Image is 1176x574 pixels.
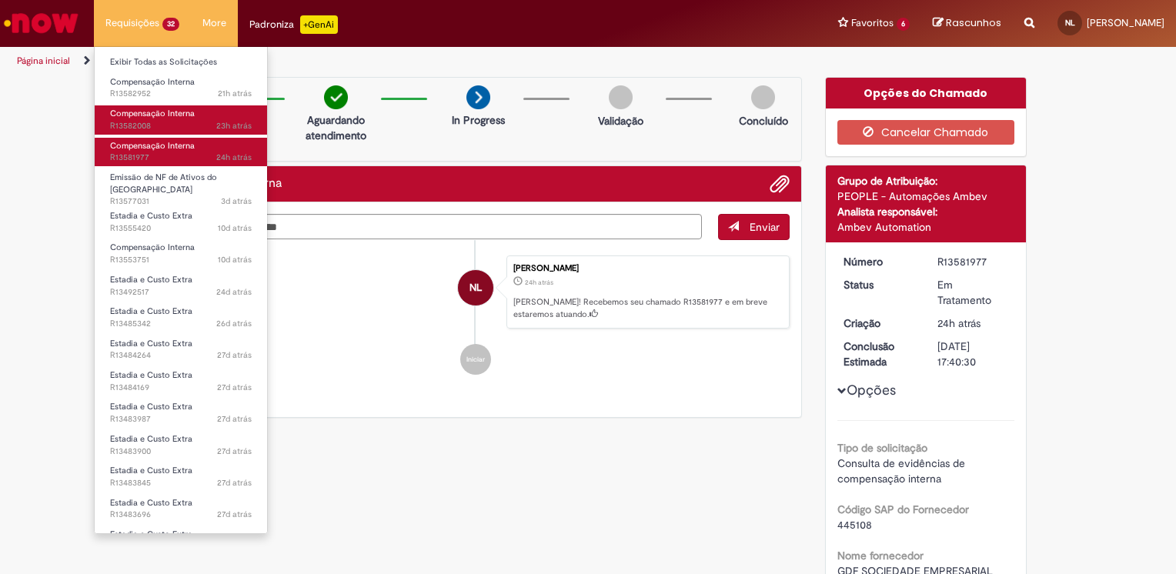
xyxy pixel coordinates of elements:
div: [PERSON_NAME] [513,264,781,273]
ul: Trilhas de página [12,47,773,75]
span: NL [469,269,482,306]
a: Aberto R13577031 : Emissão de NF de Ativos do ASVD [95,169,267,202]
span: 24h atrás [525,278,553,287]
time: 05/09/2025 11:07:14 [217,349,252,361]
span: Estadia e Custo Extra [110,338,192,349]
span: 6 [897,18,910,31]
span: [PERSON_NAME] [1087,16,1164,29]
span: R13484264 [110,349,252,362]
p: Validação [598,113,643,128]
a: Aberto R13582008 : Compensação Interna [95,105,267,134]
ul: Requisições [94,46,268,534]
img: img-circle-grey.png [609,85,633,109]
span: 27d atrás [217,413,252,425]
dt: Número [832,254,927,269]
span: Estadia e Custo Extra [110,529,192,540]
dt: Conclusão Estimada [832,339,927,369]
dt: Criação [832,315,927,331]
span: R13484169 [110,382,252,394]
img: arrow-next.png [466,85,490,109]
time: 22/09/2025 14:10:55 [218,222,252,234]
a: Aberto R13582952 : Compensação Interna [95,74,267,102]
ul: Histórico de tíquete [162,240,790,391]
time: 22/09/2025 09:08:08 [218,254,252,265]
span: R13581977 [110,152,252,164]
a: Exibir Todas as Solicitações [95,54,267,71]
img: check-circle-green.png [324,85,348,109]
span: Compensação Interna [110,140,195,152]
time: 30/09/2025 14:40:20 [525,278,553,287]
span: R13483696 [110,509,252,521]
a: Aberto R13483614 : Estadia e Custo Extra [95,526,267,555]
div: R13581977 [937,254,1009,269]
a: Aberto R13484264 : Estadia e Custo Extra [95,335,267,364]
span: Estadia e Custo Extra [110,210,192,222]
time: 05/09/2025 09:30:41 [217,509,252,520]
div: Grupo de Atribuição: [837,173,1015,189]
span: Estadia e Custo Extra [110,497,192,509]
span: 3d atrás [221,195,252,207]
p: [PERSON_NAME]! Recebemos seu chamado R13581977 e em breve estaremos atuando. [513,296,781,320]
span: 26d atrás [216,318,252,329]
span: Estadia e Custo Extra [110,465,192,476]
div: PEOPLE - Automações Ambev [837,189,1015,204]
span: Estadia e Custo Extra [110,433,192,445]
span: R13483900 [110,446,252,458]
b: Tipo de solicitação [837,441,927,455]
li: NIVALDO LELIS [162,255,790,329]
time: 05/09/2025 10:48:19 [217,382,252,393]
a: Página inicial [17,55,70,67]
span: Estadia e Custo Extra [110,274,192,285]
a: Aberto R13484169 : Estadia e Custo Extra [95,367,267,395]
span: 445108 [837,518,872,532]
span: R13483987 [110,413,252,425]
b: Código SAP do Fornecedor [837,502,969,516]
textarea: Digite sua mensagem aqui... [162,214,702,240]
span: R13577031 [110,195,252,208]
span: R13553751 [110,254,252,266]
a: Aberto R13485342 : Estadia e Custo Extra [95,303,267,332]
div: NIVALDO LELIS [458,270,493,305]
button: Cancelar Chamado [837,120,1015,145]
span: R13555420 [110,222,252,235]
span: 27d atrás [217,477,252,489]
div: Analista responsável: [837,204,1015,219]
p: Aguardando atendimento [299,112,373,143]
img: ServiceNow [2,8,81,38]
time: 30/09/2025 14:40:21 [216,152,252,163]
span: 23h atrás [216,120,252,132]
span: Rascunhos [946,15,1001,30]
span: Estadia e Custo Extra [110,401,192,412]
span: R13582952 [110,88,252,100]
span: Estadia e Custo Extra [110,305,192,317]
button: Enviar [718,214,790,240]
span: 21h atrás [218,88,252,99]
a: Rascunhos [933,16,1001,31]
span: Compensação Interna [110,76,195,88]
a: Aberto R13553751 : Compensação Interna [95,239,267,268]
dt: Status [832,277,927,292]
span: Compensação Interna [110,242,195,253]
a: Aberto R13483900 : Estadia e Custo Extra [95,431,267,459]
div: Em Tratamento [937,277,1009,308]
time: 05/09/2025 14:56:22 [216,318,252,329]
p: In Progress [452,112,505,128]
span: Favoritos [851,15,894,31]
span: 27d atrás [217,349,252,361]
span: Compensação Interna [110,108,195,119]
time: 05/09/2025 10:05:45 [217,446,252,457]
span: More [202,15,226,31]
div: 30/09/2025 14:40:20 [937,315,1009,331]
span: 10d atrás [218,222,252,234]
span: 24h atrás [937,316,981,330]
div: Padroniza [249,15,338,34]
span: Emissão de NF de Ativos do [GEOGRAPHIC_DATA] [110,172,217,195]
p: Concluído [739,113,788,128]
span: Requisições [105,15,159,31]
span: 27d atrás [217,509,252,520]
span: 27d atrás [217,382,252,393]
span: Estadia e Custo Extra [110,369,192,381]
span: Enviar [750,220,780,234]
time: 08/09/2025 10:17:41 [216,286,252,298]
time: 30/09/2025 14:40:20 [937,316,981,330]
